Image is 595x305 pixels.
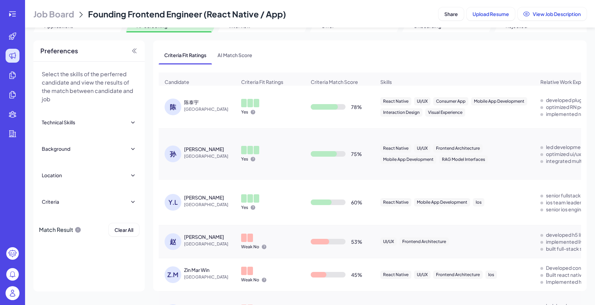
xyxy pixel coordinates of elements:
div: UI/UX [380,237,397,246]
div: UI/UX [414,144,430,152]
div: Y.L [165,194,181,211]
div: Visual Experience [425,108,465,117]
div: 陈 [165,99,181,115]
span: [GEOGRAPHIC_DATA] [184,106,236,113]
div: 陈泰宇 [184,99,199,105]
p: Weak No [241,244,259,250]
div: Consumer App [433,97,468,105]
div: Mobile App Development [380,155,436,164]
span: Skills [380,78,392,85]
div: Interaction Design [380,108,422,117]
span: Criteria Match Score [311,78,358,85]
div: Background [42,145,70,152]
div: 赵杰 [184,233,224,240]
div: 孙宇 [184,146,224,152]
div: 赵 [165,233,181,250]
div: 45 % [351,271,362,278]
div: UI/UX [414,271,430,279]
span: Preferences [40,46,78,56]
div: React Native [380,198,411,206]
button: Clear All [109,223,139,236]
p: Select the skills of the perferred candidate and view the results of the match between candidate ... [42,70,136,103]
div: Frontend Architecture [433,144,483,152]
p: Yes [241,156,248,162]
span: Criteria Fit Ratings [159,46,212,64]
span: AI Match Score [212,46,258,64]
div: Mobile App Development [414,198,470,206]
span: [GEOGRAPHIC_DATA] [184,201,236,208]
div: 孙 [165,146,181,162]
div: Frontend Architecture [433,271,483,279]
div: Z.M [165,266,181,283]
span: Share [444,11,458,17]
div: 75 % [351,150,362,157]
p: Weak No [241,277,259,283]
button: View Job Description [518,7,587,21]
span: [GEOGRAPHIC_DATA] [184,241,236,248]
div: UI/UX [414,97,430,105]
span: [GEOGRAPHIC_DATA] [184,274,236,281]
div: 78 % [351,103,362,110]
button: Share [438,7,464,21]
span: Job Board [33,8,74,19]
div: 53 % [351,238,362,245]
p: Yes [241,109,248,115]
div: Ios [473,198,484,206]
img: user_logo.png [6,286,19,300]
span: Candidate [165,78,189,85]
div: Technical Skills [42,119,75,126]
div: Zin Mar Win [184,266,209,273]
div: Criteria [42,198,59,205]
div: Location [42,172,62,179]
p: Yes [241,205,248,210]
button: Upload Resume [467,7,515,21]
span: View Job Description [533,11,581,17]
div: Match Result [39,223,81,236]
span: [GEOGRAPHIC_DATA] [184,153,236,160]
div: YONGYI Li [184,194,224,201]
span: Upload Resume [473,11,509,17]
div: Frontend Architecture [399,237,449,246]
div: React Native [380,144,411,152]
div: React Native [380,97,411,105]
div: 60 % [351,199,362,206]
div: Mobile App Development [471,97,527,105]
span: Founding Frontend Engineer (React Native / App) [88,9,286,19]
div: React Native [380,271,411,279]
span: Criteria Fit Ratings [241,78,283,85]
span: Clear All [114,227,133,233]
div: Ios [485,271,497,279]
div: RAG Model Interfaces [439,155,488,164]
